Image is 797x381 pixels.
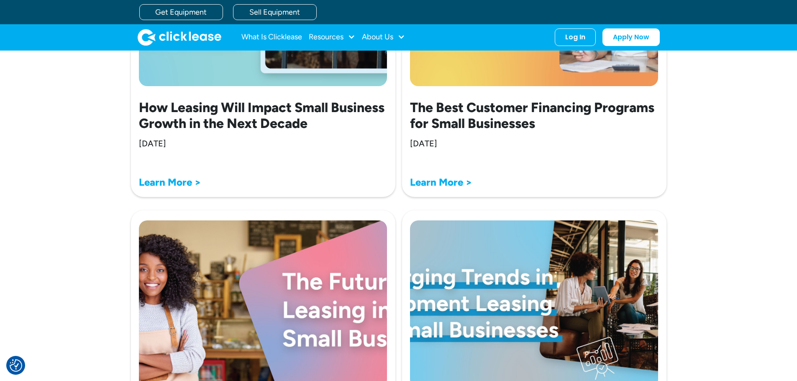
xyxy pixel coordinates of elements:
[10,359,22,372] img: Revisit consent button
[362,29,405,46] div: About Us
[139,4,223,20] a: Get Equipment
[602,28,660,46] a: Apply Now
[309,29,355,46] div: Resources
[139,138,166,149] div: [DATE]
[233,4,317,20] a: Sell Equipment
[565,33,585,41] div: Log In
[410,100,659,132] h2: The Best Customer Financing Programs for Small Businesses
[410,176,472,188] a: Learn More >
[10,359,22,372] button: Consent Preferences
[138,29,221,46] img: Clicklease logo
[139,100,387,132] h2: How Leasing Will Impact Small Business Growth in the Next Decade
[410,138,437,149] div: [DATE]
[139,176,201,188] a: Learn More >
[241,29,302,46] a: What Is Clicklease
[138,29,221,46] a: home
